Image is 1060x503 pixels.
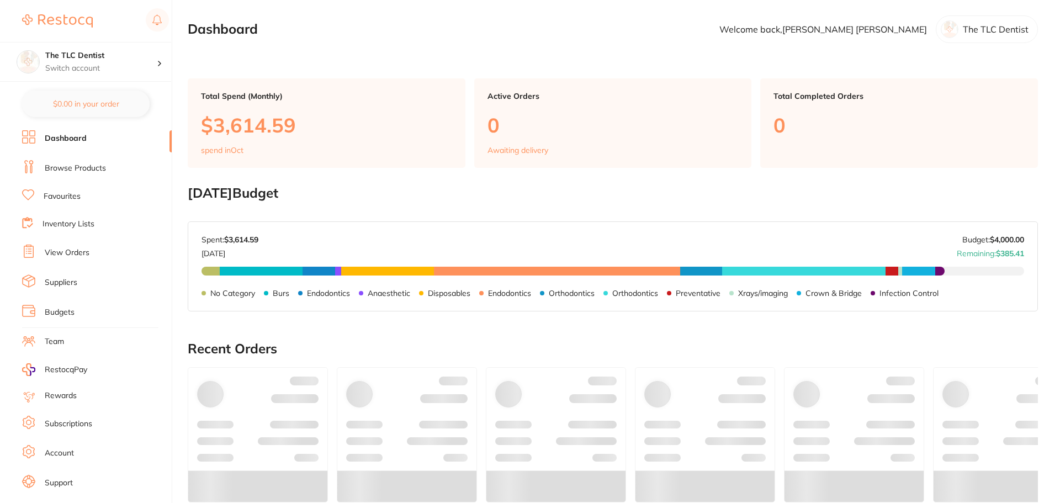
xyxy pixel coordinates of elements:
p: Burs [273,289,289,298]
strong: $3,614.59 [224,235,258,245]
p: Endodontics [488,289,531,298]
p: 0 [773,114,1025,136]
a: View Orders [45,247,89,258]
img: The TLC Dentist [17,51,39,73]
a: Inventory Lists [43,219,94,230]
p: No Category [210,289,255,298]
a: Rewards [45,390,77,401]
a: RestocqPay [22,363,87,376]
p: Infection Control [879,289,939,298]
a: Subscriptions [45,419,92,430]
strong: $385.41 [996,248,1024,258]
p: Preventative [676,289,720,298]
a: Budgets [45,307,75,318]
p: Awaiting delivery [487,146,548,155]
p: Anaesthetic [368,289,410,298]
strong: $4,000.00 [990,235,1024,245]
p: $3,614.59 [201,114,452,136]
h4: The TLC Dentist [45,50,157,61]
a: Active Orders0Awaiting delivery [474,78,752,168]
p: Orthodontics [612,289,658,298]
img: Restocq Logo [22,14,93,28]
a: Dashboard [45,133,87,144]
p: Welcome back, [PERSON_NAME] [PERSON_NAME] [719,24,927,34]
a: Restocq Logo [22,8,93,34]
a: Browse Products [45,163,106,174]
p: Total Completed Orders [773,92,1025,100]
button: $0.00 in your order [22,91,150,117]
p: spend in Oct [201,146,243,155]
img: RestocqPay [22,363,35,376]
a: Team [45,336,64,347]
h2: Dashboard [188,22,258,37]
a: Suppliers [45,277,77,288]
p: Active Orders [487,92,739,100]
p: Crown & Bridge [805,289,862,298]
a: Account [45,448,74,459]
a: Total Completed Orders0 [760,78,1038,168]
a: Favourites [44,191,81,202]
p: Remaining: [957,245,1024,258]
a: Support [45,478,73,489]
p: Spent: [202,235,258,244]
p: Total Spend (Monthly) [201,92,452,100]
p: Disposables [428,289,470,298]
p: Switch account [45,63,157,74]
p: [DATE] [202,245,258,258]
p: The TLC Dentist [963,24,1029,34]
h2: Recent Orders [188,341,1038,357]
p: Budget: [962,235,1024,244]
h2: [DATE] Budget [188,186,1038,201]
p: 0 [487,114,739,136]
p: Endodontics [307,289,350,298]
p: Orthodontics [549,289,595,298]
span: RestocqPay [45,364,87,375]
p: Xrays/imaging [738,289,788,298]
a: Total Spend (Monthly)$3,614.59spend inOct [188,78,465,168]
